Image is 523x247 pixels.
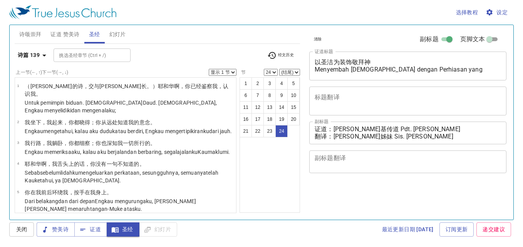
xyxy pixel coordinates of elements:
wh268: dan dari depan [25,198,196,212]
wh7350: 知道 [117,119,156,125]
wh5532: 我一切所行 [117,140,156,146]
button: 赞美诗 [37,222,75,237]
button: 17 [251,113,264,125]
wh3427: atau berdiri [115,128,232,134]
wh3045: 我。 [30,91,41,97]
button: 13 [263,101,276,113]
wh2219: ；你也深知 [90,140,156,146]
wh3709: ke atasku [117,206,142,212]
wh3709: 在我身上。 [85,189,112,195]
span: 订阅更新 [446,225,468,234]
p: 我行路 [25,139,230,147]
wh859: mengetahui [43,128,232,134]
span: 3 [17,140,19,145]
span: 证道 赞美诗 [50,30,79,39]
wh6924: Engkau mengurung [25,198,196,212]
wh3588: sebelum [25,170,218,184]
wh995: 我的意念 [128,119,156,125]
wh4210: ，交与[PERSON_NAME]长 [25,83,228,97]
wh3045: ；你从远处 [90,119,156,125]
button: 1 [240,77,252,90]
span: 设定 [487,8,508,17]
button: 15 [287,101,300,113]
p: Engkau [25,127,232,135]
wh1870: Kaumaklumi [198,149,230,155]
button: 22 [251,125,264,137]
span: 幻灯片 [109,30,126,39]
wh3956: mengeluarkan perkataan [25,170,218,184]
button: 9 [275,89,288,102]
span: 圣经 [89,30,100,39]
wh7454: 。 [150,119,156,125]
wh6965: ，你都晓得 [63,119,156,125]
span: 1 [17,83,19,88]
button: 3 [263,77,276,90]
button: 24 [275,125,288,137]
button: 16 [240,113,252,125]
button: 2 [251,77,264,90]
button: 20 [287,113,300,125]
button: 圣经 [107,222,139,237]
wh3068: 啊，我舌头 [41,161,145,167]
button: 4 [275,77,288,90]
p: Sebab [25,169,234,184]
button: 12 [251,101,264,113]
wh7896: tangan-Mu [90,206,142,212]
button: 证道 [74,222,107,237]
img: True Jesus Church [9,5,116,19]
button: 设定 [484,5,511,20]
wh3045: , ya [DEMOGRAPHIC_DATA] [53,177,121,184]
p: Dari belakang [25,197,234,213]
p: 我坐下 [25,118,232,126]
button: 18 [263,113,276,125]
button: 清除 [309,35,327,44]
wh7350: . [230,128,232,134]
wh7252: , segala [161,149,230,155]
a: 订阅更新 [439,222,474,237]
wh1732: 的诗 [25,83,228,97]
span: 副标题 [420,35,438,44]
span: 选择教程 [456,8,478,17]
button: 14 [275,101,288,113]
wh3045: aku; [106,107,116,113]
button: 8 [263,89,276,102]
p: Untuk pemimpin biduan [25,99,234,114]
button: 经文历史 [263,50,298,61]
p: （[PERSON_NAME] [25,82,234,98]
b: 诗篇 139 [18,50,40,60]
wh369: lidahku [25,170,218,184]
span: 页脚文本 [460,35,485,44]
span: 圣经 [113,225,133,234]
wh5532: . [228,149,230,155]
wh3045: , kalau aku duduk [72,128,232,134]
span: 诗颂崇拜 [19,30,42,39]
span: 关闭 [15,225,28,234]
label: 上一节 (←, ↑) 下一节 (→, ↓) [16,70,68,75]
wh995: pikiranku [187,128,232,134]
wh3956: 上的话 [69,161,145,167]
wh268: 环绕 [52,189,112,195]
wh5921: . [141,206,142,212]
wh1870: 的。 [145,140,156,146]
button: 23 [263,125,276,137]
button: 7 [251,89,264,102]
p: 耶和华 [25,160,234,168]
wh3605: jalanku [180,149,230,155]
a: 最近更新日期 [DATE] [379,222,437,237]
button: 诗篇 139 [15,48,52,62]
span: 4 [17,161,19,165]
label: 节 [240,70,246,75]
button: 21 [240,125,252,137]
wh5329: . [DEMOGRAPHIC_DATA] [25,100,217,113]
wh2219: aku, kalau aku berjalan [71,149,230,155]
wh3045: 的。 [134,161,144,167]
span: 证道 [80,225,101,234]
wh3068: . [119,177,121,184]
textarea: 证道：[PERSON_NAME]基传道 Pdt. [PERSON_NAME] 翻译：[PERSON_NAME]姊妹 Sis. [PERSON_NAME] [315,125,501,140]
span: 清除 [314,36,322,43]
span: 5 [17,190,19,194]
input: Type Bible Reference [56,51,116,60]
wh3427: ，我起来 [41,119,156,125]
wh2713: dan mengenal [71,107,116,113]
span: 递交建议 [483,225,505,234]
